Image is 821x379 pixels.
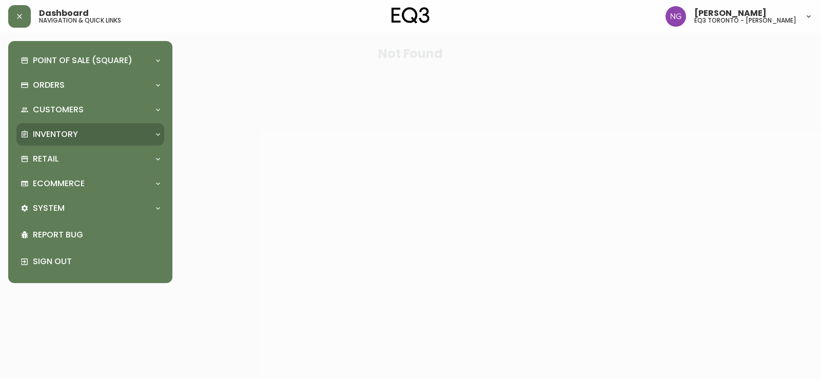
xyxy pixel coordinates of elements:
[33,129,78,140] p: Inventory
[16,222,164,248] div: Report Bug
[16,98,164,121] div: Customers
[694,9,767,17] span: [PERSON_NAME]
[16,172,164,195] div: Ecommerce
[16,49,164,72] div: Point of Sale (Square)
[16,123,164,146] div: Inventory
[33,203,65,214] p: System
[16,148,164,170] div: Retail
[694,17,796,24] h5: eq3 toronto - [PERSON_NAME]
[33,79,65,91] p: Orders
[39,9,89,17] span: Dashboard
[33,104,84,115] p: Customers
[33,256,160,267] p: Sign Out
[33,178,85,189] p: Ecommerce
[33,55,132,66] p: Point of Sale (Square)
[39,17,121,24] h5: navigation & quick links
[16,248,164,275] div: Sign Out
[392,7,429,24] img: logo
[16,197,164,220] div: System
[33,153,58,165] p: Retail
[16,74,164,96] div: Orders
[33,229,160,241] p: Report Bug
[666,6,686,27] img: e41bb40f50a406efe12576e11ba219ad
